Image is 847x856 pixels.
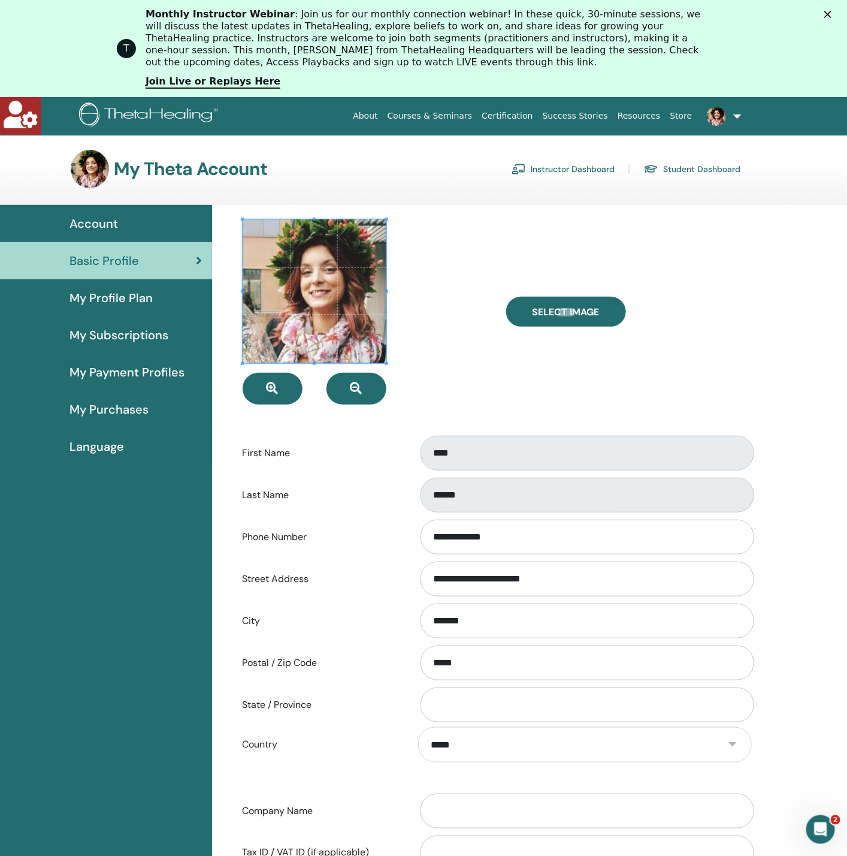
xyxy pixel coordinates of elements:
[538,105,613,127] a: Success Stories
[234,652,409,674] label: Postal / Zip Code
[558,308,574,317] input: Select Image
[665,105,697,127] a: Store
[613,105,665,127] a: Resources
[79,103,222,129] img: logo.png
[477,105,537,127] a: Certification
[114,158,267,180] h3: My Theta Account
[69,400,149,418] span: My Purchases
[146,76,280,89] a: Join Live or Replays Here
[512,164,526,174] img: chalkboard-teacher.svg
[806,815,835,844] iframe: Intercom live chat
[146,8,295,20] b: Monthly Instructor Webinar
[831,815,840,825] span: 2
[69,438,124,456] span: Language
[146,8,711,68] div: : Join us for our monthly connection webinar! In these quick, 30-minute sessions, we will discuss...
[348,105,382,127] a: About
[512,159,615,179] a: Instructor Dashboard
[644,164,658,174] img: graduation-cap.svg
[234,526,409,548] label: Phone Number
[234,694,409,716] label: State / Province
[707,107,726,126] img: default.jpg
[69,215,118,233] span: Account
[234,568,409,590] label: Street Address
[69,363,184,381] span: My Payment Profiles
[69,289,153,307] span: My Profile Plan
[824,11,836,18] div: Schließen
[117,39,136,58] div: Profile image for ThetaHealing
[234,442,409,465] label: First Name
[533,306,600,318] span: Select Image
[234,610,409,632] label: City
[644,159,740,179] a: Student Dashboard
[383,105,477,127] a: Courses & Seminars
[71,150,109,188] img: default.jpg
[69,326,168,344] span: My Subscriptions
[234,800,409,822] label: Company Name
[69,252,139,270] span: Basic Profile
[234,733,409,756] label: Country
[234,484,409,507] label: Last Name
